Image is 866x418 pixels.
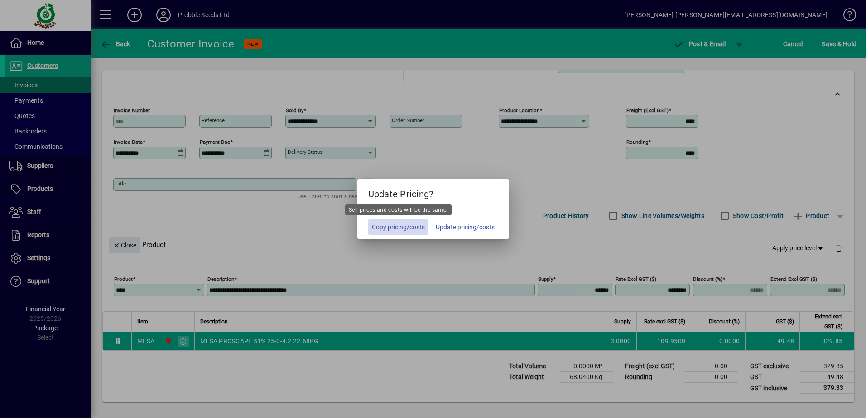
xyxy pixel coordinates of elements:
span: Copy pricing/costs [372,223,425,232]
button: Update pricing/costs [432,219,498,235]
h5: Update Pricing? [357,179,509,205]
span: Update pricing/costs [436,223,495,232]
div: Sell prices and costs will be the same. [345,204,452,215]
button: Copy pricing/costs [368,219,428,235]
